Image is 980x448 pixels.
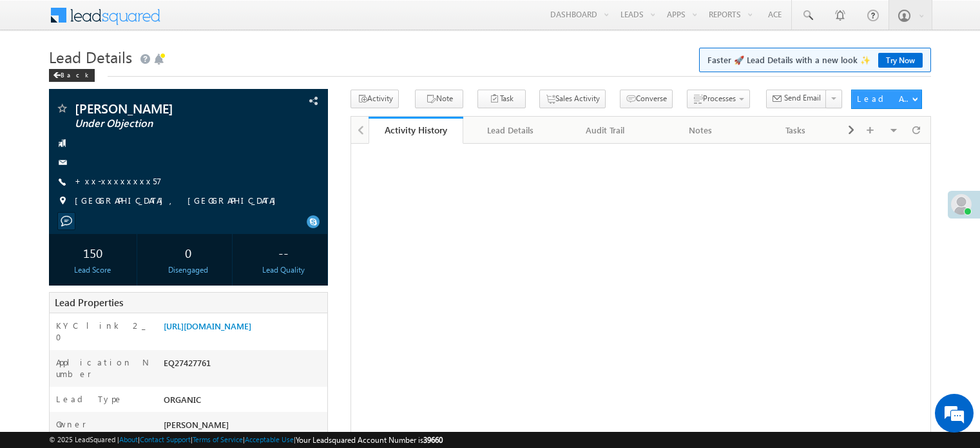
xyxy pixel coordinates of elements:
a: Try Now [878,53,923,68]
a: Lead Details [463,117,558,144]
div: Lead Actions [857,93,912,104]
div: Notes [664,122,736,138]
a: Terms of Service [193,435,243,443]
div: 0 [148,240,229,264]
span: 39660 [423,435,443,445]
span: Your Leadsquared Account Number is [296,435,443,445]
span: Faster 🚀 Lead Details with a new look ✨ [707,54,923,66]
button: Sales Activity [539,90,606,108]
span: Under Objection [75,117,247,130]
span: Processes [703,93,736,103]
div: ORGANIC [160,393,327,411]
label: Application Number [56,356,150,380]
a: Activity History [369,117,463,144]
div: Lead Score [52,264,133,276]
div: Tasks [759,122,832,138]
button: Converse [620,90,673,108]
a: [URL][DOMAIN_NAME] [164,320,251,331]
div: EQ27427761 [160,356,327,375]
div: Disengaged [148,264,229,276]
span: [PERSON_NAME] [164,419,229,430]
span: [GEOGRAPHIC_DATA], [GEOGRAPHIC_DATA] [75,195,282,208]
span: © 2025 LeadSquared | | | | | [49,434,443,446]
label: KYC link 2_0 [56,320,150,343]
span: Lead Details [49,46,132,67]
div: Back [49,69,95,82]
a: Back [49,68,101,79]
a: Contact Support [140,435,191,443]
div: Lead Quality [243,264,324,276]
span: Lead Properties [55,296,123,309]
button: Task [477,90,526,108]
div: 150 [52,240,133,264]
a: About [119,435,138,443]
label: Lead Type [56,393,123,405]
button: Send Email [766,90,827,108]
div: Lead Details [474,122,546,138]
a: Notes [653,117,748,144]
label: Owner [56,418,86,430]
div: -- [243,240,324,264]
span: Send Email [784,92,821,104]
button: Note [415,90,463,108]
button: Processes [687,90,750,108]
a: Tasks [749,117,843,144]
button: Lead Actions [851,90,922,109]
a: Acceptable Use [245,435,294,443]
div: Audit Trail [569,122,642,138]
a: +xx-xxxxxxxx57 [75,175,162,186]
button: Activity [351,90,399,108]
a: Audit Trail [559,117,653,144]
span: [PERSON_NAME] [75,102,247,115]
div: Activity History [378,124,454,136]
